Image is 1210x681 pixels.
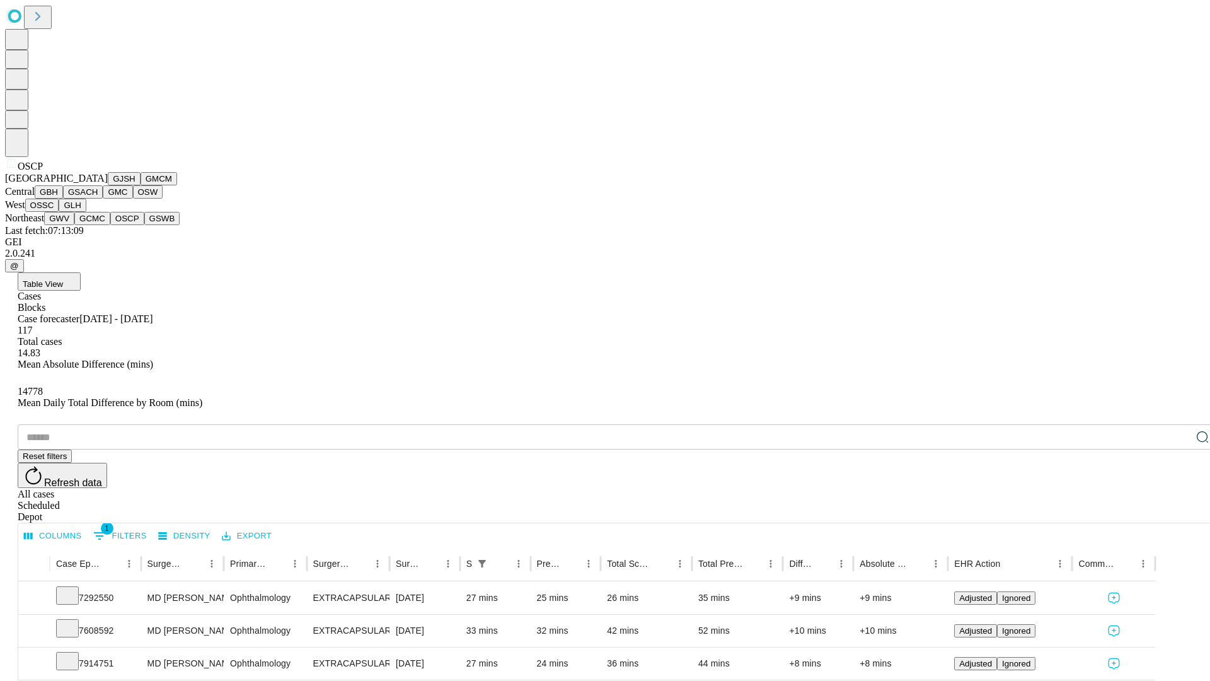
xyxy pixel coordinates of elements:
button: Table View [18,272,81,291]
button: GMCM [141,172,177,185]
div: MD [PERSON_NAME] [PERSON_NAME] [147,582,217,614]
span: Case forecaster [18,313,79,324]
div: Comments [1078,559,1115,569]
button: Sort [1117,555,1134,573]
span: Refresh data [44,477,102,488]
button: Sort [909,555,927,573]
button: Menu [580,555,597,573]
span: Last fetch: 07:13:09 [5,225,84,236]
button: Sort [185,555,203,573]
button: Menu [671,555,689,573]
span: Ignored [1002,593,1030,603]
button: Menu [762,555,780,573]
button: Ignored [997,591,1035,605]
button: Sort [744,555,762,573]
div: 33 mins [466,615,524,647]
button: OSCP [110,212,144,225]
div: 44 mins [698,648,777,680]
span: Ignored [1002,659,1030,668]
button: Refresh data [18,463,107,488]
button: Menu [286,555,304,573]
span: Mean Daily Total Difference by Room (mins) [18,397,202,408]
div: Ophthalmology [230,615,300,647]
button: Menu [833,555,850,573]
button: Adjusted [954,591,997,605]
button: Sort [815,555,833,573]
div: +8 mins [789,648,847,680]
div: Surgery Date [396,559,420,569]
div: 27 mins [466,648,524,680]
button: Sort [422,555,439,573]
span: Total cases [18,336,62,347]
button: Expand [25,588,43,610]
div: [DATE] [396,615,454,647]
span: Table View [23,279,63,289]
div: 25 mins [537,582,595,614]
span: Northeast [5,212,44,223]
button: Sort [268,555,286,573]
span: [GEOGRAPHIC_DATA] [5,173,108,183]
div: 42 mins [607,615,686,647]
span: 1 [101,522,113,535]
button: Sort [1001,555,1019,573]
div: EXTRACAPSULAR CATARACT REMOVAL WITH [MEDICAL_DATA] [313,582,383,614]
button: Show filters [90,526,150,546]
button: GJSH [108,172,141,185]
div: 2.0.241 [5,248,1205,259]
button: GCMC [74,212,110,225]
div: MD [PERSON_NAME] [PERSON_NAME] [147,648,217,680]
button: GBH [35,185,63,199]
button: Ignored [997,624,1035,637]
span: @ [10,261,19,271]
span: Adjusted [959,659,992,668]
button: Sort [562,555,580,573]
span: 14.83 [18,347,40,358]
button: OSW [133,185,163,199]
div: Scheduled In Room Duration [466,559,472,569]
button: GWV [44,212,74,225]
button: @ [5,259,24,272]
div: 26 mins [607,582,686,614]
button: Sort [103,555,120,573]
div: EXTRACAPSULAR CATARACT REMOVAL WITH [MEDICAL_DATA] [313,648,383,680]
button: Menu [439,555,457,573]
button: Reset filters [18,450,72,463]
span: OSCP [18,161,43,172]
button: Menu [369,555,386,573]
button: Menu [1051,555,1069,573]
span: Reset filters [23,451,67,461]
button: Menu [203,555,221,573]
button: Sort [654,555,671,573]
button: Menu [120,555,138,573]
span: Adjusted [959,593,992,603]
button: Show filters [473,555,491,573]
button: OSSC [25,199,59,212]
span: 14778 [18,386,43,397]
div: +10 mins [789,615,847,647]
span: Ignored [1002,626,1030,636]
div: 7292550 [56,582,135,614]
div: Case Epic Id [56,559,101,569]
div: Ophthalmology [230,582,300,614]
div: Total Predicted Duration [698,559,744,569]
button: Select columns [21,527,85,546]
button: Adjusted [954,657,997,670]
div: Ophthalmology [230,648,300,680]
div: 24 mins [537,648,595,680]
div: MD [PERSON_NAME] [PERSON_NAME] [147,615,217,647]
button: Sort [351,555,369,573]
div: 32 mins [537,615,595,647]
div: Difference [789,559,814,569]
div: Surgeon Name [147,559,184,569]
div: [DATE] [396,582,454,614]
div: Primary Service [230,559,267,569]
div: [DATE] [396,648,454,680]
div: +9 mins [789,582,847,614]
button: Menu [927,555,945,573]
button: Expand [25,653,43,675]
button: GMC [103,185,132,199]
div: +9 mins [860,582,942,614]
div: 52 mins [698,615,777,647]
span: Adjusted [959,626,992,636]
button: Ignored [997,657,1035,670]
